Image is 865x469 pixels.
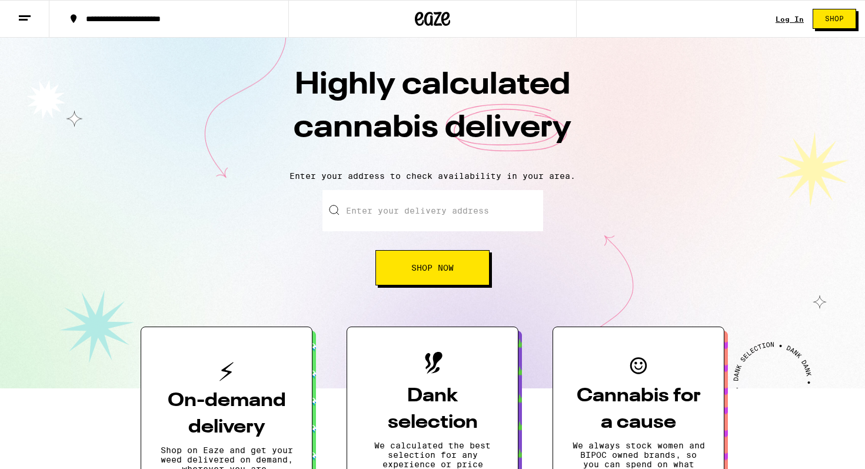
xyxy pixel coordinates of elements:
button: Shop [813,9,856,29]
button: Shop Now [375,250,490,285]
h1: Highly calculated cannabis delivery [227,64,638,162]
a: Shop [804,9,865,29]
p: Enter your address to check availability in your area. [12,171,853,181]
h3: On-demand delivery [160,388,293,441]
input: Enter your delivery address [322,190,543,231]
a: Log In [776,15,804,23]
span: Shop [825,15,844,22]
h3: Cannabis for a cause [572,383,705,436]
span: Shop Now [411,264,454,272]
h3: Dank selection [366,383,499,436]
